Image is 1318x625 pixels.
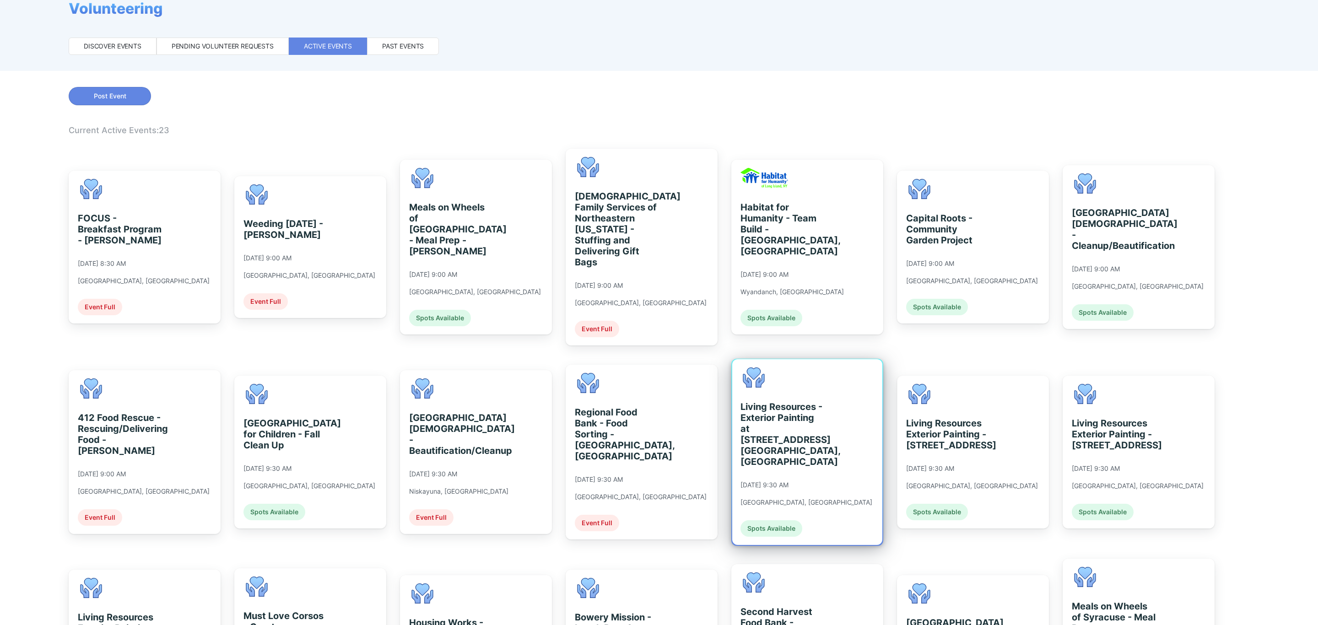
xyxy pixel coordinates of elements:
[409,412,493,456] div: [GEOGRAPHIC_DATA][DEMOGRAPHIC_DATA] - Beautification/Cleanup
[1072,504,1134,520] div: Spots Available
[409,202,493,257] div: Meals on Wheels of [GEOGRAPHIC_DATA] - Meal Prep - [PERSON_NAME]
[78,277,210,285] div: [GEOGRAPHIC_DATA], [GEOGRAPHIC_DATA]
[243,218,327,240] div: Weeding [DATE] - [PERSON_NAME]
[1072,207,1156,251] div: [GEOGRAPHIC_DATA][DEMOGRAPHIC_DATA] - Cleanup/Beautification
[243,293,288,310] div: Event Full
[740,310,802,326] div: Spots Available
[575,407,659,462] div: Regional Food Bank - Food Sorting - [GEOGRAPHIC_DATA], [GEOGRAPHIC_DATA]
[1072,282,1204,291] div: [GEOGRAPHIC_DATA], [GEOGRAPHIC_DATA]
[575,299,707,307] div: [GEOGRAPHIC_DATA], [GEOGRAPHIC_DATA]
[740,498,872,506] div: [GEOGRAPHIC_DATA], [GEOGRAPHIC_DATA]
[243,482,375,490] div: [GEOGRAPHIC_DATA], [GEOGRAPHIC_DATA]
[906,482,1038,490] div: [GEOGRAPHIC_DATA], [GEOGRAPHIC_DATA]
[740,202,824,257] div: Habitat for Humanity - Team Build - [GEOGRAPHIC_DATA], [GEOGRAPHIC_DATA]
[740,481,789,489] div: [DATE] 9:30 AM
[575,493,707,501] div: [GEOGRAPHIC_DATA], [GEOGRAPHIC_DATA]
[575,515,619,531] div: Event Full
[906,299,968,315] div: Spots Available
[575,191,659,268] div: [DEMOGRAPHIC_DATA] Family Services of Northeastern [US_STATE] - Stuffing and Delivering Gift Bags
[94,92,126,101] span: Post Event
[243,254,292,262] div: [DATE] 9:00 AM
[409,270,457,279] div: [DATE] 9:00 AM
[409,288,541,296] div: [GEOGRAPHIC_DATA], [GEOGRAPHIC_DATA]
[243,464,292,473] div: [DATE] 9:30 AM
[409,310,471,326] div: Spots Available
[906,504,968,520] div: Spots Available
[304,42,352,51] div: Active events
[575,321,619,337] div: Event Full
[409,470,457,478] div: [DATE] 9:30 AM
[740,520,802,537] div: Spots Available
[69,87,151,105] button: Post Event
[69,125,1249,135] div: Current Active Events: 23
[1072,265,1120,273] div: [DATE] 9:00 AM
[740,270,789,279] div: [DATE] 9:00 AM
[1072,482,1204,490] div: [GEOGRAPHIC_DATA], [GEOGRAPHIC_DATA]
[1072,304,1134,321] div: Spots Available
[243,271,375,280] div: [GEOGRAPHIC_DATA], [GEOGRAPHIC_DATA]
[740,288,844,296] div: Wyandanch, [GEOGRAPHIC_DATA]
[409,487,508,496] div: Niskayuna, [GEOGRAPHIC_DATA]
[575,281,623,290] div: [DATE] 9:00 AM
[243,418,327,451] div: [GEOGRAPHIC_DATA] for Children - Fall Clean Up
[78,470,126,478] div: [DATE] 9:00 AM
[740,401,824,467] div: Living Resources - Exterior Painting at [STREET_ADDRESS] [GEOGRAPHIC_DATA], [GEOGRAPHIC_DATA]
[382,42,424,51] div: Past events
[78,259,126,268] div: [DATE] 8:30 AM
[906,213,990,246] div: Capital Roots - Community Garden Project
[906,418,990,451] div: Living Resources Exterior Painting - [STREET_ADDRESS]
[1072,418,1156,451] div: Living Resources Exterior Painting - [STREET_ADDRESS]
[84,42,141,51] div: Discover events
[78,412,162,456] div: 412 Food Rescue - Rescuing/Delivering Food - [PERSON_NAME]
[906,464,954,473] div: [DATE] 9:30 AM
[243,504,305,520] div: Spots Available
[1072,464,1120,473] div: [DATE] 9:30 AM
[409,509,454,526] div: Event Full
[172,42,274,51] div: Pending volunteer requests
[906,277,1038,285] div: [GEOGRAPHIC_DATA], [GEOGRAPHIC_DATA]
[906,259,954,268] div: [DATE] 9:00 AM
[575,475,623,484] div: [DATE] 9:30 AM
[78,487,210,496] div: [GEOGRAPHIC_DATA], [GEOGRAPHIC_DATA]
[78,213,162,246] div: FOCUS - Breakfast Program - [PERSON_NAME]
[78,509,122,526] div: Event Full
[78,299,122,315] div: Event Full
